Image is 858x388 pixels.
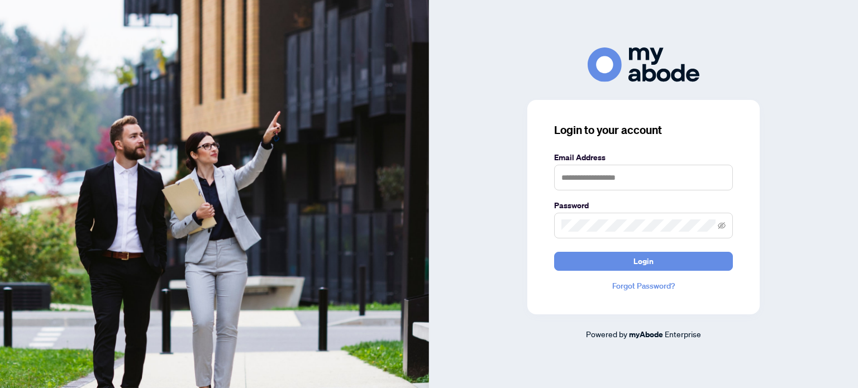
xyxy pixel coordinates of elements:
[554,280,733,292] a: Forgot Password?
[554,151,733,164] label: Email Address
[588,47,699,82] img: ma-logo
[633,252,654,270] span: Login
[718,222,726,229] span: eye-invisible
[554,122,733,138] h3: Login to your account
[554,199,733,212] label: Password
[554,252,733,271] button: Login
[586,329,627,339] span: Powered by
[629,328,663,341] a: myAbode
[665,329,701,339] span: Enterprise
